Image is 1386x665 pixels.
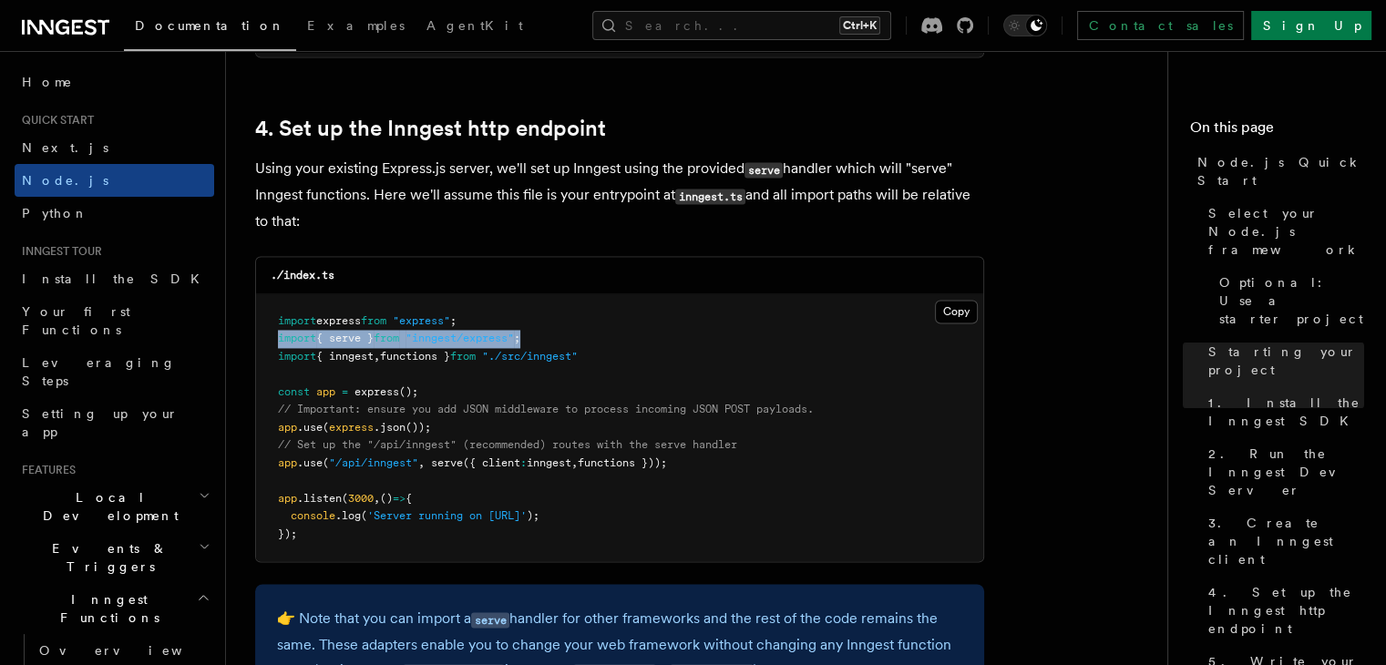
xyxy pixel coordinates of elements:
[361,509,367,522] span: (
[374,332,399,344] span: from
[335,509,361,522] span: .log
[39,643,227,658] span: Overview
[342,492,348,505] span: (
[278,421,297,434] span: app
[426,18,523,33] span: AgentKit
[15,488,199,525] span: Local Development
[839,16,880,35] kbd: Ctrl+K
[418,456,425,469] span: ,
[374,350,380,363] span: ,
[520,456,527,469] span: :
[406,421,431,434] span: ());
[675,189,745,204] code: inngest.ts
[278,350,316,363] span: import
[278,527,297,540] span: });
[291,509,335,522] span: console
[348,492,374,505] span: 3000
[1219,273,1364,328] span: Optional: Use a starter project
[316,385,335,398] span: app
[255,156,984,234] p: Using your existing Express.js server, we'll set up Inngest using the provided handler which will...
[329,421,374,434] span: express
[1201,506,1364,576] a: 3. Create an Inngest client
[463,456,520,469] span: ({ client
[124,5,296,51] a: Documentation
[22,406,179,439] span: Setting up your app
[399,385,418,398] span: ();
[271,269,334,281] code: ./index.ts
[1077,11,1244,40] a: Contact sales
[22,355,176,388] span: Leveraging Steps
[450,350,476,363] span: from
[527,456,571,469] span: inngest
[1208,583,1364,638] span: 4. Set up the Inngest http endpoint
[316,332,374,344] span: { serve }
[1251,11,1371,40] a: Sign Up
[1208,445,1364,499] span: 2. Run the Inngest Dev Server
[1190,146,1364,197] a: Node.js Quick Start
[22,73,73,91] span: Home
[135,18,285,33] span: Documentation
[1208,514,1364,568] span: 3. Create an Inngest client
[15,397,214,448] a: Setting up your app
[15,197,214,230] a: Python
[329,456,418,469] span: "/api/inngest"
[15,539,199,576] span: Events & Triggers
[15,66,214,98] a: Home
[278,438,737,451] span: // Set up the "/api/inngest" (recommended) routes with the serve handler
[22,140,108,155] span: Next.js
[374,492,380,505] span: ,
[416,5,534,49] a: AgentKit
[527,509,539,522] span: );
[278,332,316,344] span: import
[406,492,412,505] span: {
[278,385,310,398] span: const
[1201,576,1364,645] a: 4. Set up the Inngest http endpoint
[361,314,386,327] span: from
[307,18,405,33] span: Examples
[15,532,214,583] button: Events & Triggers
[450,314,457,327] span: ;
[1212,266,1364,335] a: Optional: Use a starter project
[15,131,214,164] a: Next.js
[354,385,399,398] span: express
[393,492,406,505] span: =>
[374,421,406,434] span: .json
[15,113,94,128] span: Quick start
[15,164,214,197] a: Node.js
[15,262,214,295] a: Install the SDK
[255,116,606,141] a: 4. Set up the Inngest http endpoint
[571,456,578,469] span: ,
[1190,117,1364,146] h4: On this page
[15,346,214,397] a: Leveraging Steps
[297,492,342,505] span: .listen
[1208,343,1364,379] span: Starting your project
[1201,335,1364,386] a: Starting your project
[514,332,520,344] span: ;
[297,421,323,434] span: .use
[1197,153,1364,189] span: Node.js Quick Start
[1003,15,1047,36] button: Toggle dark mode
[471,609,509,627] a: serve
[316,350,374,363] span: { inngest
[278,403,814,415] span: // Important: ensure you add JSON middleware to process incoming JSON POST payloads.
[431,456,463,469] span: serve
[1201,437,1364,506] a: 2. Run the Inngest Dev Server
[1201,386,1364,437] a: 1. Install the Inngest SDK
[15,295,214,346] a: Your first Functions
[15,583,214,634] button: Inngest Functions
[380,350,450,363] span: functions }
[297,456,323,469] span: .use
[296,5,416,49] a: Examples
[278,456,297,469] span: app
[367,509,527,522] span: 'Server running on [URL]'
[592,11,891,40] button: Search...Ctrl+K
[578,456,667,469] span: functions }));
[380,492,393,505] span: ()
[1201,197,1364,266] a: Select your Node.js framework
[22,271,210,286] span: Install the SDK
[22,206,88,220] span: Python
[15,481,214,532] button: Local Development
[1208,394,1364,430] span: 1. Install the Inngest SDK
[482,350,578,363] span: "./src/inngest"
[935,300,978,323] button: Copy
